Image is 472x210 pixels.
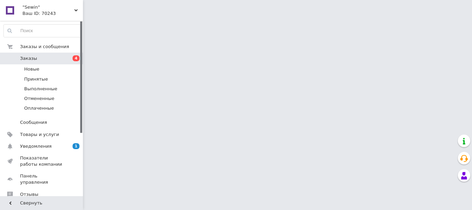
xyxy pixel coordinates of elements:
span: 1 [73,143,79,149]
span: "Sewin" [22,4,74,10]
div: Ваш ID: 70243 [22,10,83,17]
span: Отмененные [24,95,54,102]
span: Отзывы [20,191,38,198]
span: Показатели работы компании [20,155,64,167]
span: Оплаченные [24,105,54,111]
span: Принятые [24,76,48,82]
span: Уведомления [20,143,51,149]
input: Поиск [4,25,81,37]
span: Заказы [20,55,37,62]
span: Заказы и сообщения [20,44,69,50]
span: Панель управления [20,173,64,185]
span: Сообщения [20,119,47,126]
span: 4 [73,55,79,61]
span: Новые [24,66,39,72]
span: Выполненные [24,86,57,92]
span: Товары и услуги [20,131,59,138]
